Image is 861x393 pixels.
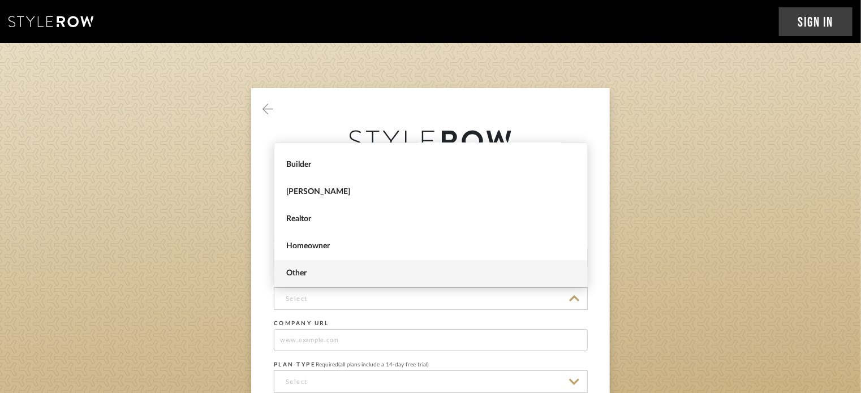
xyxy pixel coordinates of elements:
label: PLAN TYPE [274,361,429,368]
span: Builder [286,160,578,170]
span: Homeowner [286,241,578,251]
a: Sign In [779,7,853,36]
input: www.example.com [274,329,588,351]
span: [PERSON_NAME] [286,187,578,197]
input: Select [274,287,588,310]
input: Select [274,370,588,393]
span: Other [286,269,578,278]
span: (all plans include a 14-day free trial) [339,362,429,368]
span: Realtor [286,214,578,224]
span: Required [316,362,339,368]
label: COMPANY URL [274,320,329,327]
